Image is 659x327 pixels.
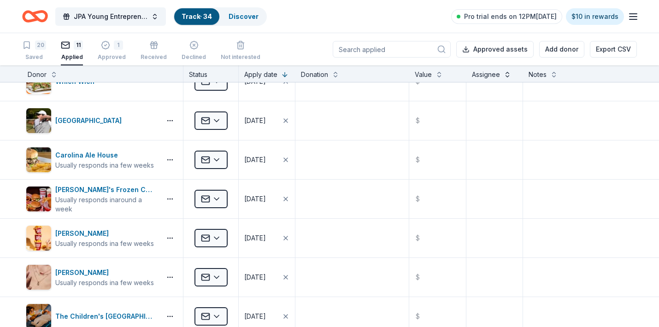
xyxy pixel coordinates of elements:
button: [DATE] [239,219,295,257]
div: Value [415,69,432,80]
div: Usually responds in around a week [55,195,157,214]
a: Home [22,6,48,27]
button: Image for Sheetz[PERSON_NAME]Usually responds ina few weeks [26,225,157,251]
div: [DATE] [244,115,266,126]
div: Approved [98,53,126,61]
button: Approved assets [456,41,534,58]
div: Saved [22,53,46,61]
button: Declined [182,37,206,65]
input: Search applied [333,41,451,58]
button: [DATE] [239,101,295,140]
div: Usually responds in a few weeks [55,278,154,287]
a: Pro trial ends on 12PM[DATE] [451,9,562,24]
a: $10 in rewards [566,8,624,25]
div: Notes [529,69,547,80]
div: Not interested [221,53,260,61]
span: Pro trial ends on 12PM[DATE] [464,11,557,22]
div: Carolina Ale House [55,150,154,161]
button: Image for Kendra Scott[PERSON_NAME]Usually responds ina few weeks [26,264,157,290]
div: Declined [182,53,206,61]
button: [DATE] [239,140,295,179]
div: 1 [114,41,123,50]
button: Export CSV [590,41,637,58]
button: Image for Beau Rivage Golf & Resort[GEOGRAPHIC_DATA] [26,108,157,134]
button: Image for Freddy's Frozen Custard & Steakburgers[PERSON_NAME]'s Frozen Custard & SteakburgersUsua... [26,184,157,214]
div: Donor [28,69,47,80]
button: [DATE] [239,258,295,297]
a: Discover [229,12,259,20]
div: [DATE] [244,193,266,204]
div: The Children's [GEOGRAPHIC_DATA] [55,311,157,322]
div: Apply date [244,69,277,80]
div: [DATE] [244,311,266,322]
div: Usually responds in a few weeks [55,161,154,170]
button: 20Saved [22,37,46,65]
img: Image for Beau Rivage Golf & Resort [26,108,51,133]
a: Track· 34 [182,12,212,20]
img: Image for Sheetz [26,226,51,251]
div: [PERSON_NAME] [55,228,154,239]
button: JPA Young Entrepreneur’s Christmas Market [55,7,166,26]
button: Received [141,37,167,65]
div: Received [141,53,167,61]
div: Applied [61,53,83,61]
div: [GEOGRAPHIC_DATA] [55,115,125,126]
button: Image for Carolina Ale HouseCarolina Ale HouseUsually responds ina few weeks [26,147,157,173]
img: Image for Kendra Scott [26,265,51,290]
button: Add donor [539,41,584,58]
div: [DATE] [244,233,266,244]
div: 11 [74,41,83,50]
span: JPA Young Entrepreneur’s Christmas Market [74,11,147,22]
img: Image for Freddy's Frozen Custard & Steakburgers [26,187,51,211]
div: [PERSON_NAME] [55,267,154,278]
button: Not interested [221,37,260,65]
div: 20 [35,41,46,50]
button: 1Approved [98,37,126,65]
button: 11Applied [61,37,83,65]
div: Donation [301,69,328,80]
div: [DATE] [244,154,266,165]
div: Usually responds in a few weeks [55,239,154,248]
div: Status [183,65,239,82]
div: [DATE] [244,272,266,283]
button: [DATE] [239,180,295,218]
div: [PERSON_NAME]'s Frozen Custard & Steakburgers [55,184,157,195]
button: Track· 34Discover [173,7,267,26]
img: Image for Carolina Ale House [26,147,51,172]
div: Assignee [472,69,500,80]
